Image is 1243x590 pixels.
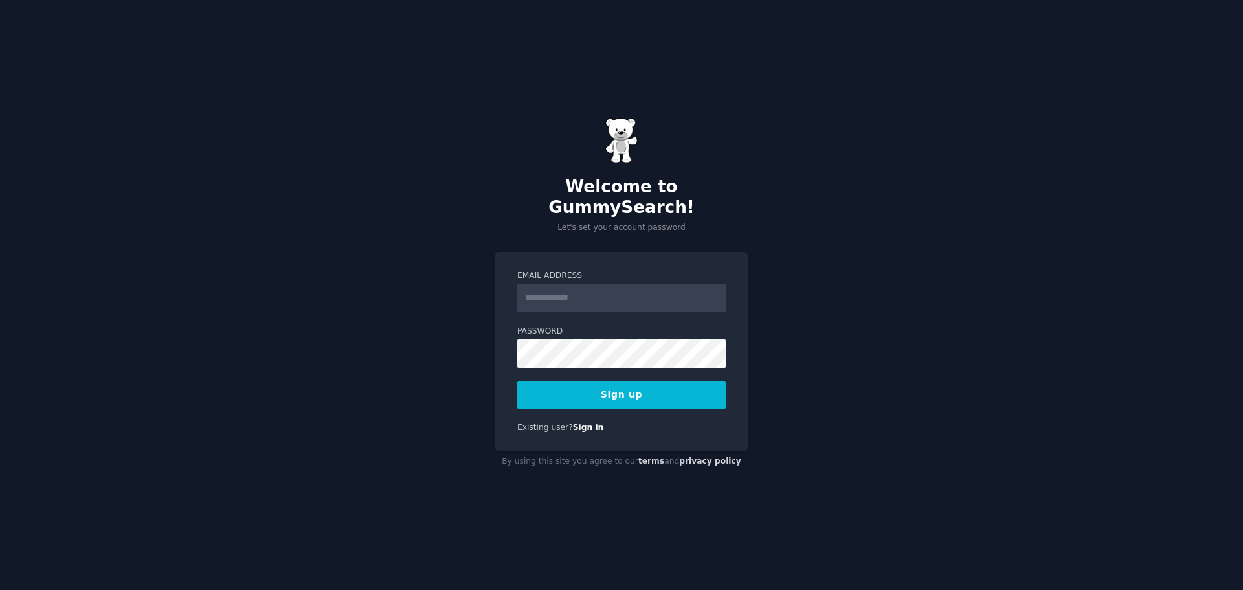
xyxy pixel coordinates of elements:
[517,381,726,409] button: Sign up
[495,177,748,218] h2: Welcome to GummySearch!
[679,457,741,466] a: privacy policy
[605,118,638,163] img: Gummy Bear
[495,451,748,472] div: By using this site you agree to our and
[573,423,604,432] a: Sign in
[517,270,726,282] label: Email Address
[638,457,664,466] a: terms
[517,423,573,432] span: Existing user?
[517,326,726,337] label: Password
[495,222,748,234] p: Let's set your account password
